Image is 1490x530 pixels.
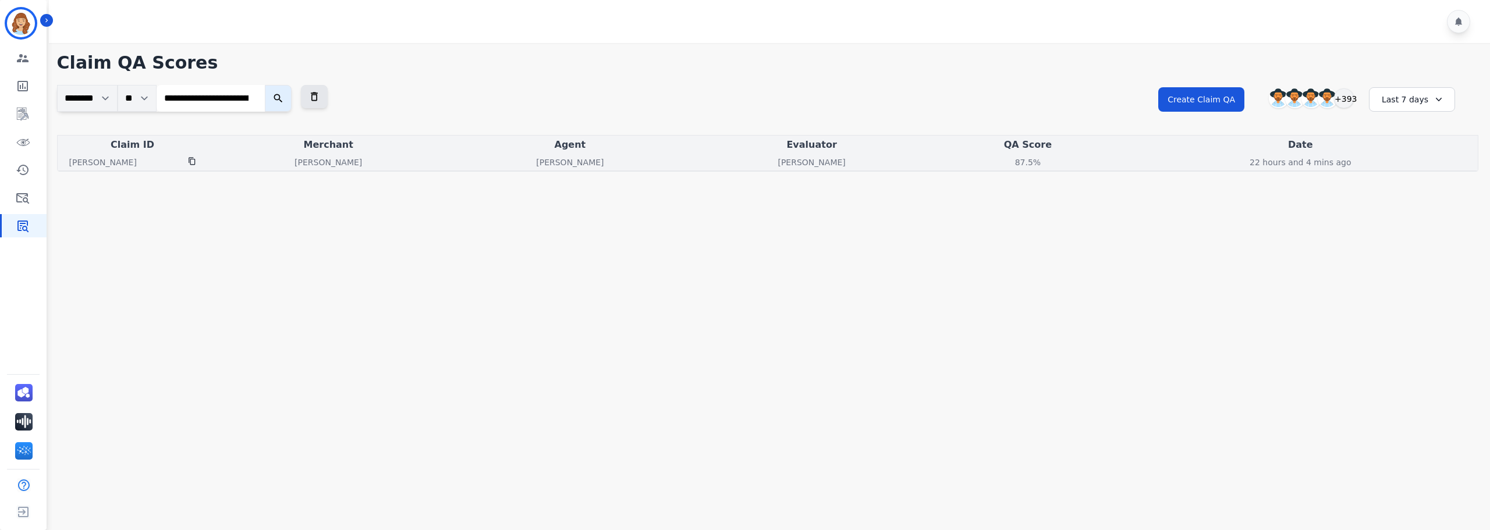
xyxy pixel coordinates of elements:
img: Bordered avatar [7,9,35,37]
div: Evaluator [693,138,930,152]
div: +393 [1334,88,1354,108]
div: Claim ID [60,138,205,152]
p: [PERSON_NAME] [69,156,137,168]
h1: Claim QA Scores [57,52,1478,73]
div: Merchant [210,138,447,152]
div: Agent [452,138,689,152]
button: Create Claim QA [1158,87,1244,112]
div: Last 7 days [1369,87,1455,112]
p: 22 hours and 4 mins ago [1250,156,1351,168]
p: [PERSON_NAME] [536,156,604,168]
div: Date [1126,138,1475,152]
p: [PERSON_NAME] [778,156,845,168]
p: [PERSON_NAME] [295,156,362,168]
div: QA Score [935,138,1120,152]
div: 87.5% [1002,156,1054,168]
